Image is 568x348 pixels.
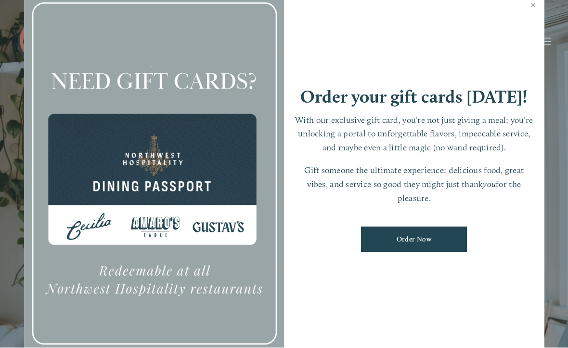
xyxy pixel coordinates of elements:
[300,88,528,106] h1: Order your gift cards [DATE]!
[483,179,496,189] em: you
[361,227,467,253] a: Order Now
[294,164,535,205] p: Gift someone the ultimate experience: delicious food, great vibes, and service so good they might...
[294,114,535,155] p: With our exclusive gift card, you’re not just giving a meal; you’re unlocking a portal to unforge...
